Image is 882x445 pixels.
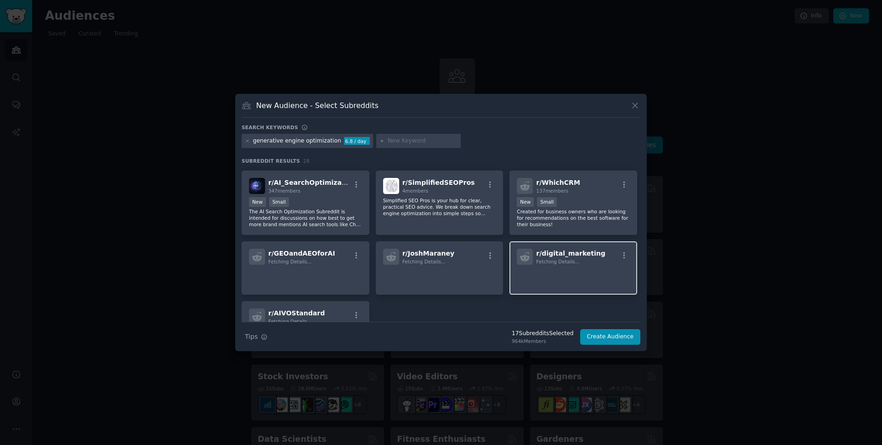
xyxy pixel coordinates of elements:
span: Tips [245,332,258,342]
div: New [249,197,266,207]
div: 6.8 / day [344,137,370,145]
span: Fetching Details... [268,319,311,324]
span: r/ AIVOStandard [268,309,325,317]
p: Simplified SEO Pros is your hub for clear, practical SEO advice. We break down search engine opti... [383,197,496,217]
span: Fetching Details... [268,259,311,264]
img: AI_SearchOptimization [249,178,265,194]
span: r/ JoshMaraney [402,250,454,257]
div: 964k Members [512,338,573,344]
input: New Keyword [388,137,458,145]
span: 137 members [536,188,568,194]
span: 347 members [268,188,300,194]
div: Small [269,197,289,207]
h3: New Audience - Select Subreddits [256,101,379,110]
span: r/ GEOandAEOforAI [268,250,335,257]
div: generative engine optimization [253,137,341,145]
img: SimplifiedSEOPros [383,178,399,194]
span: r/ digital_marketing [536,250,605,257]
span: 28 [303,158,310,164]
span: r/ SimplifiedSEOPros [402,179,475,186]
span: r/ AI_SearchOptimization [268,179,356,186]
span: Fetching Details... [402,259,446,264]
div: Small [537,197,557,207]
h3: Search keywords [242,124,298,131]
span: 4 members [402,188,429,194]
div: 17 Subreddit s Selected [512,330,573,338]
div: New [517,197,534,207]
p: The AI Search Optimization Subreddit is intended for discussions on how best to get more brand me... [249,208,362,228]
button: Create Audience [580,329,641,345]
p: Created for business owners who are looking for recommendations on the best software for their bu... [517,208,630,228]
span: Subreddit Results [242,158,300,164]
span: Fetching Details... [536,259,579,264]
span: r/ WhichCRM [536,179,580,186]
button: Tips [242,329,271,345]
